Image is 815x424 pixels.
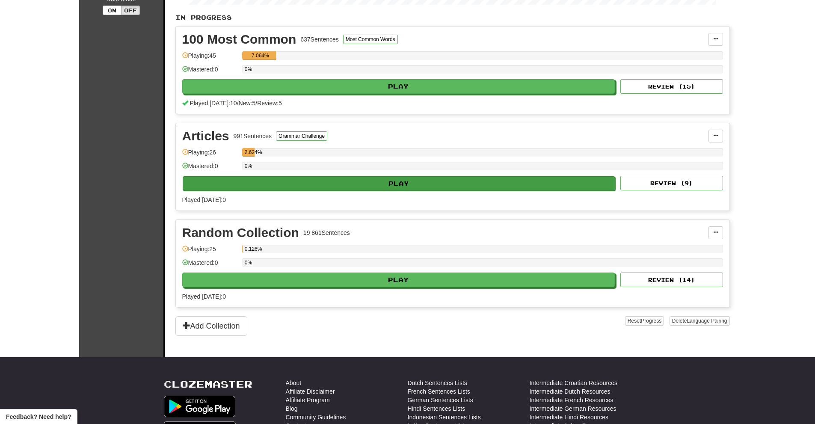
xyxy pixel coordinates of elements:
[300,35,339,44] div: 637 Sentences
[286,379,302,387] a: About
[530,404,616,413] a: Intermediate German Resources
[408,387,470,396] a: French Sentences Lists
[182,65,238,79] div: Mastered: 0
[175,13,730,22] p: In Progress
[237,100,239,107] span: /
[530,413,608,421] a: Intermediate Hindi Resources
[175,316,247,336] button: Add Collection
[408,413,481,421] a: Indonesian Sentences Lists
[121,6,140,15] button: Off
[183,176,616,191] button: Play
[182,273,615,287] button: Play
[245,51,276,60] div: 7.064%
[182,258,238,273] div: Mastered: 0
[245,148,255,157] div: 2.624%
[408,404,465,413] a: Hindi Sentences Lists
[182,245,238,259] div: Playing: 25
[255,100,257,107] span: /
[276,131,327,141] button: Grammar Challenge
[182,148,238,162] div: Playing: 26
[234,132,272,140] div: 991 Sentences
[182,130,229,142] div: Articles
[164,396,236,417] img: Get it on Google Play
[182,33,296,46] div: 100 Most Common
[286,387,335,396] a: Affiliate Disclaimer
[530,379,617,387] a: Intermediate Croatian Resources
[182,79,615,94] button: Play
[408,379,467,387] a: Dutch Sentences Lists
[190,100,237,107] span: Played [DATE]: 10
[343,35,398,44] button: Most Common Words
[286,413,346,421] a: Community Guidelines
[687,318,727,324] span: Language Pairing
[303,228,350,237] div: 19 861 Sentences
[530,396,613,404] a: Intermediate French Resources
[670,316,730,326] button: DeleteLanguage Pairing
[182,162,238,176] div: Mastered: 0
[620,79,723,94] button: Review (15)
[620,273,723,287] button: Review (14)
[164,379,252,389] a: Clozemaster
[408,396,473,404] a: German Sentences Lists
[182,51,238,65] div: Playing: 45
[286,396,330,404] a: Affiliate Program
[182,196,226,203] span: Played [DATE]: 0
[182,226,299,239] div: Random Collection
[182,293,226,300] span: Played [DATE]: 0
[620,176,723,190] button: Review (9)
[530,387,611,396] a: Intermediate Dutch Resources
[286,404,298,413] a: Blog
[239,100,256,107] span: New: 5
[257,100,282,107] span: Review: 5
[641,318,661,324] span: Progress
[103,6,122,15] button: On
[625,316,664,326] button: ResetProgress
[6,412,71,421] span: Open feedback widget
